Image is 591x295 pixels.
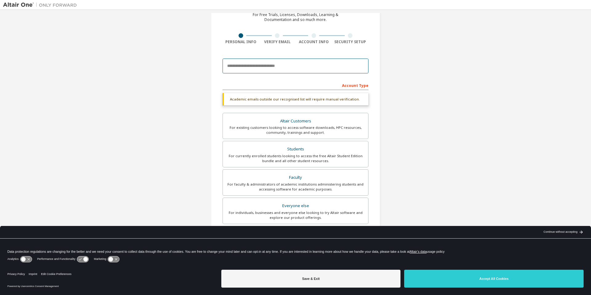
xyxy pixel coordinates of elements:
[223,39,259,44] div: Personal Info
[223,80,368,90] div: Account Type
[332,39,369,44] div: Security Setup
[3,2,80,8] img: Altair One
[227,154,364,163] div: For currently enrolled students looking to access the free Altair Student Edition bundle and all ...
[227,182,364,192] div: For faculty & administrators of academic institutions administering students and accessing softwa...
[227,117,364,125] div: Altair Customers
[253,12,338,22] div: For Free Trials, Licenses, Downloads, Learning & Documentation and so much more.
[227,145,364,154] div: Students
[227,173,364,182] div: Faculty
[227,125,364,135] div: For existing customers looking to access software downloads, HPC resources, community, trainings ...
[295,39,332,44] div: Account Info
[259,39,296,44] div: Verify Email
[227,210,364,220] div: For individuals, businesses and everyone else looking to try Altair software and explore our prod...
[223,93,368,105] div: Academic emails outside our recognised list will require manual verification.
[227,202,364,210] div: Everyone else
